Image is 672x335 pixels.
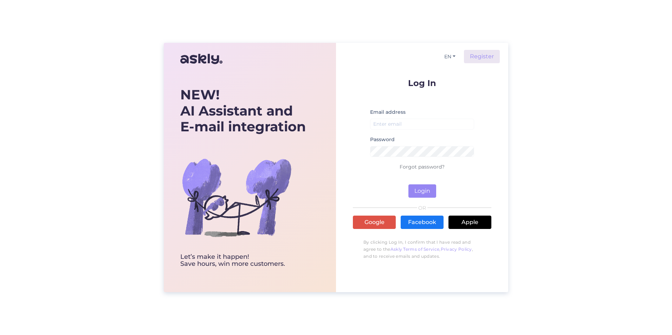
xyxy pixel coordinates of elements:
[400,164,445,170] a: Forgot password?
[441,52,458,62] button: EN
[408,184,436,198] button: Login
[353,79,491,87] p: Log In
[180,141,293,254] img: bg-askly
[417,205,427,210] span: OR
[180,86,220,103] b: NEW!
[370,119,474,130] input: Enter email
[370,136,395,143] label: Password
[353,216,396,229] a: Google
[180,87,306,135] div: AI Assistant and E-mail integration
[448,216,491,229] a: Apple
[401,216,444,229] a: Facebook
[390,247,440,252] a: Askly Terms of Service
[370,109,406,116] label: Email address
[353,235,491,263] p: By clicking Log In, I confirm that I have read and agree to the , , and to receive emails and upd...
[180,254,306,268] div: Let’s make it happen! Save hours, win more customers.
[464,50,500,63] a: Register
[180,51,222,67] img: Askly
[441,247,472,252] a: Privacy Policy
